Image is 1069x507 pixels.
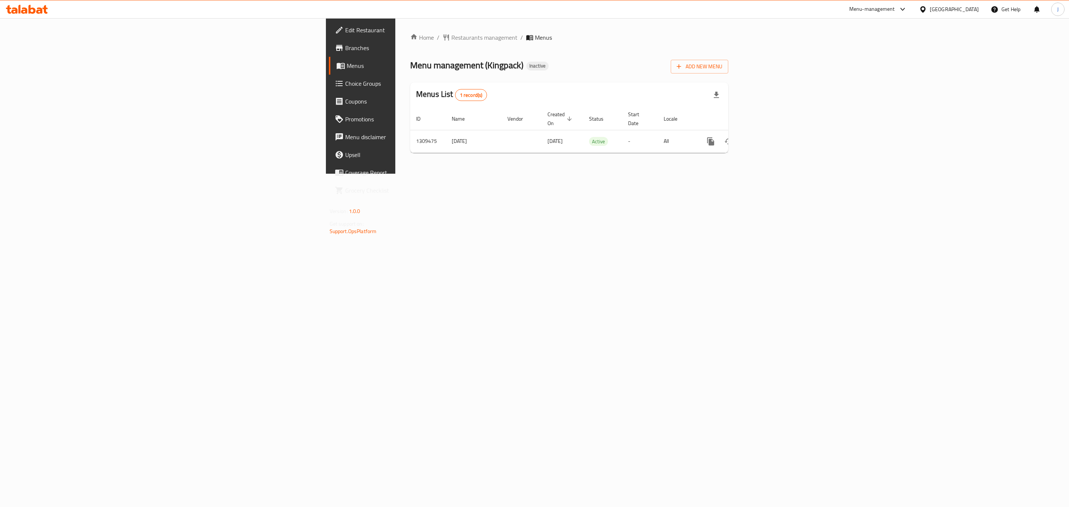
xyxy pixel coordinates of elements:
span: Promotions [345,115,498,124]
span: J [1057,5,1059,13]
span: Branches [345,43,498,52]
table: enhanced table [410,108,779,153]
span: Upsell [345,150,498,159]
span: Active [589,137,608,146]
div: Inactive [526,62,549,71]
span: Menus [535,33,552,42]
button: more [702,133,720,150]
td: All [658,130,696,153]
span: Edit Restaurant [345,26,498,35]
span: Start Date [628,110,649,128]
a: Menu disclaimer [329,128,504,146]
span: Coverage Report [345,168,498,177]
span: Version: [330,206,348,216]
span: Menu disclaimer [345,133,498,141]
span: Menus [347,61,498,70]
span: Vendor [507,114,533,123]
div: Menu-management [849,5,895,14]
span: Get support on: [330,219,364,229]
a: Coupons [329,92,504,110]
a: Choice Groups [329,75,504,92]
a: Menus [329,57,504,75]
span: Created On [547,110,574,128]
a: Edit Restaurant [329,21,504,39]
a: Support.OpsPlatform [330,226,377,236]
span: Locale [664,114,687,123]
div: [GEOGRAPHIC_DATA] [930,5,979,13]
div: Export file [707,86,725,104]
div: Total records count [455,89,487,101]
h2: Menus List [416,89,487,101]
span: ID [416,114,430,123]
nav: breadcrumb [410,33,728,42]
span: Name [452,114,474,123]
span: Inactive [526,63,549,69]
a: Branches [329,39,504,57]
span: Grocery Checklist [345,186,498,195]
a: Promotions [329,110,504,128]
span: Status [589,114,613,123]
a: Coverage Report [329,164,504,181]
span: 1 record(s) [455,92,487,99]
td: - [622,130,658,153]
a: Upsell [329,146,504,164]
a: Grocery Checklist [329,181,504,199]
span: Choice Groups [345,79,498,88]
span: Coupons [345,97,498,106]
span: Add New Menu [677,62,722,71]
span: 1.0.0 [349,206,360,216]
button: Change Status [720,133,738,150]
button: Add New Menu [671,60,728,73]
span: [DATE] [547,136,563,146]
li: / [520,33,523,42]
th: Actions [696,108,779,130]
